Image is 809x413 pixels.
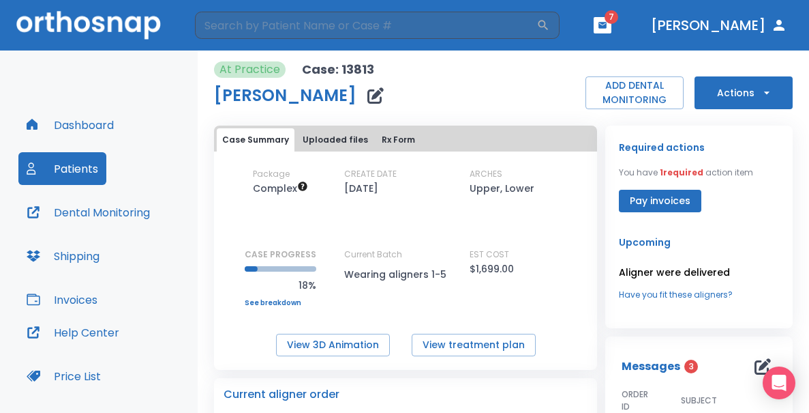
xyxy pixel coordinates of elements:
[16,11,161,39] img: Orthosnap
[681,395,717,407] span: SUBJECT
[217,128,594,152] div: tabs
[344,248,467,261] p: Current Batch
[619,289,779,301] a: Have you fit these aligners?
[585,76,684,109] button: ADD DENTAL MONITORING
[344,266,467,283] p: Wearing aligners 1-5
[619,139,705,156] p: Required actions
[195,12,536,39] input: Search by Patient Name or Case #
[619,264,779,281] p: Aligner were delivered
[684,360,698,373] span: 3
[219,61,280,78] p: At Practice
[412,334,536,356] button: View treatment plan
[660,167,703,178] span: 1 required
[344,180,378,197] p: [DATE]
[245,248,316,261] p: CASE PROGRESS
[605,10,618,24] span: 7
[217,128,294,152] button: Case Summary
[470,168,502,180] p: ARCHES
[763,367,795,399] div: Open Intercom Messenger
[224,386,339,403] p: Current aligner order
[18,196,158,229] button: Dental Monitoring
[18,152,106,185] button: Patients
[18,316,127,349] button: Help Center
[253,168,290,180] p: Package
[253,182,308,195] span: Up to 50 Steps (100 aligners)
[18,240,108,272] button: Shipping
[694,76,793,109] button: Actions
[344,168,397,180] p: CREATE DATE
[18,360,109,393] button: Price List
[18,283,106,316] button: Invoices
[245,299,316,307] a: See breakdown
[619,190,701,212] button: Pay invoices
[619,167,753,179] p: You have action item
[470,180,534,197] p: Upper, Lower
[297,128,373,152] button: Uploaded files
[376,128,421,152] button: Rx Form
[214,87,356,104] h1: [PERSON_NAME]
[619,234,779,251] p: Upcoming
[470,248,509,261] p: EST COST
[245,277,316,294] p: 18%
[622,358,680,375] p: Messages
[622,388,648,413] span: ORDER ID
[18,109,122,141] button: Dashboard
[302,61,374,78] p: Case: 13813
[645,13,793,38] button: [PERSON_NAME]
[470,261,514,277] p: $1,699.00
[276,334,390,356] button: View 3D Animation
